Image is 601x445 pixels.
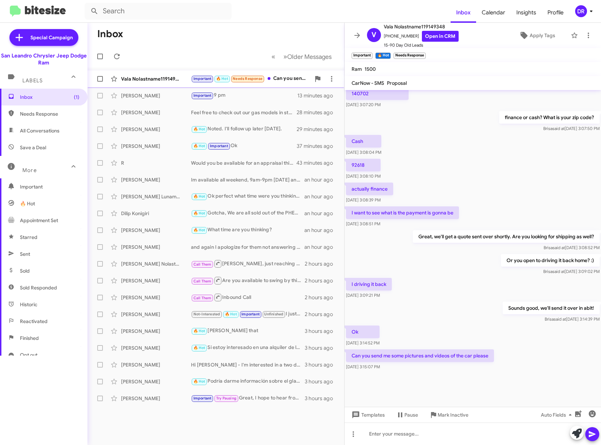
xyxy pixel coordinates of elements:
span: [DATE] 3:08:04 PM [346,150,381,155]
span: Ram [352,66,362,72]
button: DR [569,5,593,17]
div: Gotcha, We are all sold out of the PHEV's [191,209,304,217]
p: Sounds good, we'll send it over in abit! [503,302,600,314]
span: 🔥 Hot [193,379,205,384]
span: Important [193,396,212,400]
span: Inbox [451,2,476,23]
div: Would you be available for an appraisal this weekend? [191,159,297,166]
div: Ok perfect what time were you thinking? [191,192,304,200]
div: 2 hours ago [305,311,339,318]
div: Podría darme información sobre el gladiador [191,377,305,385]
div: 13 minutes ago [297,92,339,99]
span: Apply Tags [530,29,555,42]
div: I just sent you the link for the cresit app [191,310,305,318]
div: and again I apologize for them not answering your questions!! Let me know what questions you have... [191,244,304,251]
span: Starred [20,234,37,241]
p: I driving it back [346,278,392,290]
span: Sold [20,267,30,274]
a: Special Campaign [9,29,78,46]
span: « [271,52,275,61]
span: Needs Response [20,110,79,117]
span: 🔥 Hot [193,228,205,232]
span: Pause [404,409,418,421]
span: Templates [350,409,385,421]
span: Call Them [193,296,212,300]
p: I want to see what is the payment is gonna be [346,206,459,219]
div: [PERSON_NAME], just reaching back out to you! [191,259,305,268]
span: Call Them [193,262,212,267]
div: [PERSON_NAME] [121,361,191,368]
div: 37 minutes ago [297,143,339,150]
div: [PERSON_NAME] [121,328,191,335]
span: V [372,29,376,41]
span: Opt out [20,351,37,358]
span: Mark Inactive [438,409,468,421]
span: Finished [20,335,39,342]
p: finance or cash? What is your zip code? [499,111,600,124]
span: Brisa [DATE] 3:14:39 PM [545,316,600,322]
div: 3 hours ago [305,378,339,385]
small: 🔥 Hot [375,53,390,59]
span: Brisa [DATE] 3:07:50 PM [543,126,600,131]
span: Auto Fields [541,409,574,421]
span: [DATE] 3:09:21 PM [346,293,380,298]
div: 29 minutes ago [297,126,339,133]
div: [PERSON_NAME] [121,294,191,301]
span: 🔥 Hot [20,200,35,207]
span: 🔥 Hot [193,329,205,333]
p: 92618 [346,159,381,171]
div: Hi [PERSON_NAME] - I'm interested in a two door manual but you guys don't have them on sale anymo... [191,361,305,368]
div: 2 hours ago [305,277,339,284]
span: Proposal [387,80,407,86]
span: 🔥 Hot [193,127,205,131]
button: Auto Fields [535,409,580,421]
span: Important [193,76,212,81]
span: Labels [22,77,43,84]
input: Search [85,3,232,20]
span: 🔥 Hot [225,312,237,316]
span: Brisa [DATE] 3:08:52 PM [544,245,600,250]
div: Feel free to check out our gas models in stock. [191,109,297,116]
div: [PERSON_NAME] [121,227,191,234]
p: Can you send me some pictures and videos of the car please [346,349,494,362]
span: [DATE] 3:08:51 PM [346,221,380,226]
span: Call Them [193,279,212,283]
div: Are you available to swing by this weekend for an appraisal? [191,276,305,285]
span: said at [552,126,565,131]
div: DR [575,5,587,17]
span: Important [193,93,212,98]
span: Inbox [20,94,79,101]
div: 3 hours ago [305,344,339,351]
span: 🔥 Hot [193,194,205,199]
div: [PERSON_NAME] [121,395,191,402]
button: Previous [267,49,280,64]
a: Calendar [476,2,511,23]
div: an hour ago [304,193,339,200]
span: said at [553,245,565,250]
div: What time are you thinking? [191,226,304,234]
span: Try Pausing [216,396,236,400]
a: Open in CRM [422,31,459,42]
div: Great, I hope to hear from you soon! [191,394,305,402]
div: [PERSON_NAME] Lunamonetesori [121,193,191,200]
span: Reactivated [20,318,48,325]
small: Important [352,53,373,59]
span: said at [552,269,565,274]
div: an hour ago [304,244,339,251]
a: Insights [511,2,542,23]
span: [DATE] 3:15:07 PM [346,364,380,369]
button: Apply Tags [507,29,567,42]
span: CarNow - SMS [352,80,384,86]
div: 3 hours ago [305,328,339,335]
div: [PERSON_NAME] [121,244,191,251]
span: [DATE] 3:08:39 PM [346,197,381,203]
div: 43 minutes ago [297,159,339,166]
span: Brisa [DATE] 3:09:02 PM [543,269,600,274]
p: actually finance [346,183,393,195]
div: [PERSON_NAME] [121,126,191,133]
nav: Page navigation example [268,49,336,64]
div: 9 pm [191,91,297,100]
div: Ok [191,142,297,150]
div: Inbound Call [191,293,305,302]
